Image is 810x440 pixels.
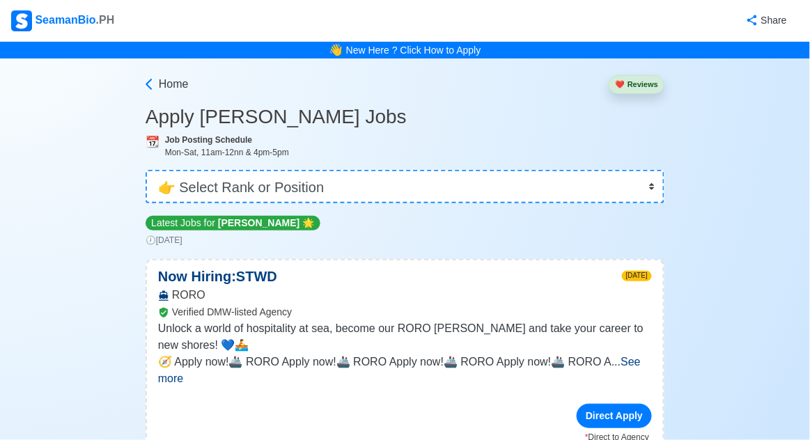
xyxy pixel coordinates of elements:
p: Now Hiring: STWD [147,266,288,287]
span: star [302,217,314,228]
div: Mon-Sat, 11am-12nn & 4pm-5pm [165,146,664,159]
span: [DATE] [622,271,652,281]
span: ... [158,356,641,384]
div: SeamanBio [11,10,114,31]
span: Verified DMW-listed Agency [172,306,292,317]
div: Direct Apply [577,404,652,428]
button: heartReviews [609,75,664,94]
a: New Here ? Click How to Apply [346,45,481,56]
span: .PH [96,14,115,26]
h3: Apply [PERSON_NAME] Jobs [146,105,664,129]
b: Job Posting Schedule [165,135,252,145]
div: Unlock a world of hospitality at sea, become our RORO [PERSON_NAME] and take your career to new s... [147,320,663,404]
p: Latest Jobs for [146,216,320,230]
span: See more [158,356,641,384]
span: heart [615,80,625,88]
span: calendar [146,136,159,148]
a: Home [142,76,189,93]
span: Home [159,76,189,93]
img: Logo [11,10,32,31]
span: 🧭 Apply now!🚢 RORO Apply now!🚢 RORO Apply now!🚢 RORO Apply now!🚢 RORO A [158,356,612,368]
span: [PERSON_NAME] [218,217,299,228]
span: bell [326,40,346,61]
div: RORO [147,287,663,320]
button: Share [732,7,799,34]
span: 🕖 [DATE] [146,235,182,245]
